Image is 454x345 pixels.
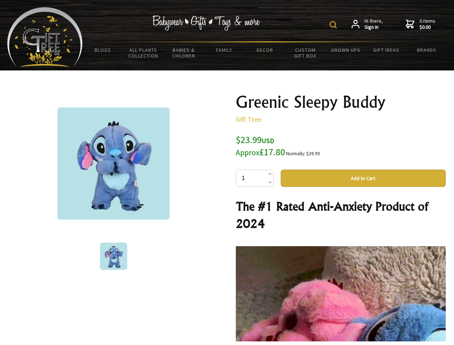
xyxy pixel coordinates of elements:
a: Babies & Children [164,42,204,63]
a: Gift Ideas [366,42,407,57]
a: Family [204,42,245,57]
img: Greenic Sleepy Buddy [58,107,170,220]
span: USD [262,137,274,145]
span: 0 items [419,18,435,31]
strong: Sign in [364,24,383,31]
a: Hi there,Sign in [352,18,383,31]
h1: Greenic Sleepy Buddy [236,93,446,111]
img: Greenic Sleepy Buddy [100,243,127,270]
a: Grown Ups [325,42,366,57]
a: Custom Gift Box [285,42,326,63]
span: Hi there, [364,18,383,31]
img: Babywear - Gifts - Toys & more [152,15,260,31]
a: Brands [407,42,447,57]
a: BLOGS [83,42,123,57]
a: Gift Tree [236,115,261,124]
a: All Plants Collection [123,42,164,63]
small: Normally: $39.99 [286,151,320,157]
button: Add to Cart [281,170,446,187]
img: Babyware - Gifts - Toys and more... [7,7,83,67]
img: product search [330,21,337,28]
span: $23.99 £17.80 [236,134,285,158]
a: 0 items$0.00 [406,18,435,31]
a: Decor [244,42,285,57]
strong: $0.00 [419,24,435,31]
small: Approx [236,148,260,157]
strong: The #1 Rated Anti-Anxiety Product of 2024 [236,199,428,231]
